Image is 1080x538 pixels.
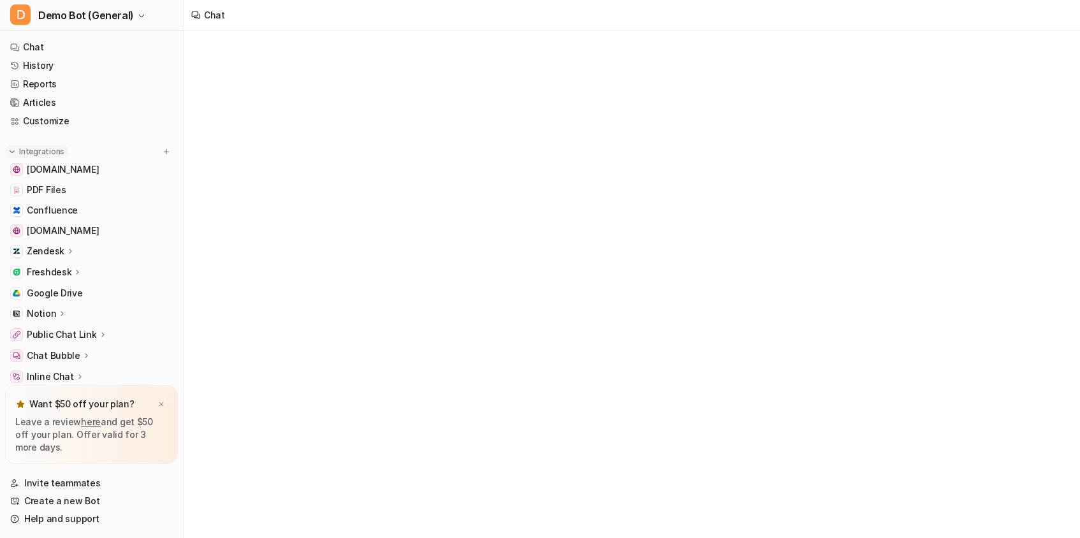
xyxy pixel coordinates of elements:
p: Freshdesk [27,266,71,279]
p: Chat Bubble [27,349,80,362]
img: x [157,400,165,409]
a: Google DriveGoogle Drive [5,284,178,302]
p: Notion [27,307,56,320]
a: History [5,57,178,75]
p: Want $50 off your plan? [29,398,135,411]
a: ConfluenceConfluence [5,201,178,219]
img: PDF Files [13,186,20,194]
a: Create a new Bot [5,492,178,510]
span: Demo Bot (General) [38,6,134,24]
img: Zendesk [13,247,20,255]
span: [DOMAIN_NAME] [27,163,99,176]
img: Notion [13,310,20,317]
a: here [81,416,101,427]
img: star [15,399,26,409]
a: Chat [5,38,178,56]
span: Confluence [27,204,78,217]
p: Inline Chat [27,370,74,383]
span: Google Drive [27,287,83,300]
span: D [10,4,31,25]
img: Public Chat Link [13,331,20,338]
img: www.atlassian.com [13,166,20,173]
p: Leave a review and get $50 off your plan. Offer valid for 3 more days. [15,416,168,454]
img: Confluence [13,207,20,214]
img: Freshdesk [13,268,20,276]
p: Public Chat Link [27,328,97,341]
a: www.atlassian.com[DOMAIN_NAME] [5,161,178,178]
img: Chat Bubble [13,352,20,360]
img: Inline Chat [13,373,20,381]
img: menu_add.svg [162,147,171,156]
button: Integrations [5,145,68,158]
a: Invite teammates [5,474,178,492]
a: Reports [5,75,178,93]
a: Help and support [5,510,178,528]
img: Google Drive [13,289,20,297]
a: www.airbnb.com[DOMAIN_NAME] [5,222,178,240]
a: Customize [5,112,178,130]
div: Chat [204,8,225,22]
p: Integrations [19,147,64,157]
img: expand menu [8,147,17,156]
a: PDF FilesPDF Files [5,181,178,199]
img: www.airbnb.com [13,227,20,235]
span: [DOMAIN_NAME] [27,224,99,237]
p: Zendesk [27,245,64,258]
a: Articles [5,94,178,112]
span: PDF Files [27,184,66,196]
